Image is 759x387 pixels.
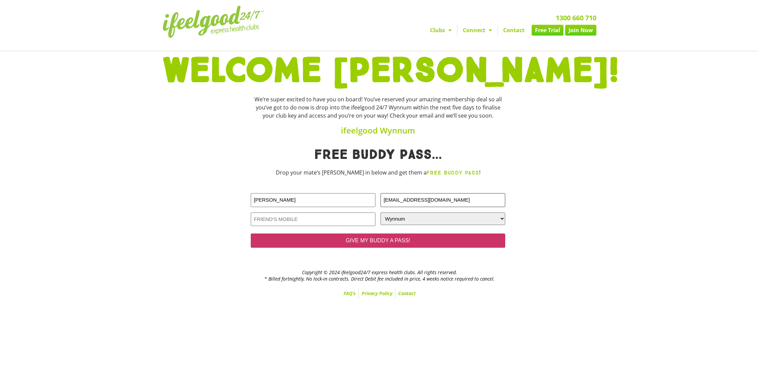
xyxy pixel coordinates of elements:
h1: WELCOME [PERSON_NAME]! [163,54,596,88]
a: FAQ’s [341,289,358,298]
a: 1300 660 710 [556,13,596,22]
a: Join Now [565,25,596,36]
h2: Copyright © 2024 ifeelgood24/7 express health clubs. All rights reserved. * Billed fortnightly, N... [163,269,596,282]
p: Drop your mate’s [PERSON_NAME] in below and get them a ! [251,168,505,177]
input: FRIEND'S NAME [251,193,375,207]
a: Connect [457,25,497,36]
h4: ifeelgood Wynnum [251,126,505,135]
nav: Menu [317,25,596,36]
input: GIVE MY BUDDY A PASS! [251,233,505,248]
a: Free Trial [532,25,563,36]
a: Clubs [425,25,457,36]
h1: Free Buddy pass... [251,148,505,162]
input: FRIEND'S MOBILE [251,212,375,226]
a: Privacy Policy [359,289,395,298]
a: Contact [395,289,418,298]
a: Contact [498,25,530,36]
strong: FREE BUDDY PASS [427,169,479,176]
nav: Menu [163,289,596,298]
input: FRIEND'S EMAIL [381,193,505,207]
div: We’re super excited to have you on board! You’ve reserved your amazing membership deal so all you... [251,95,505,120]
